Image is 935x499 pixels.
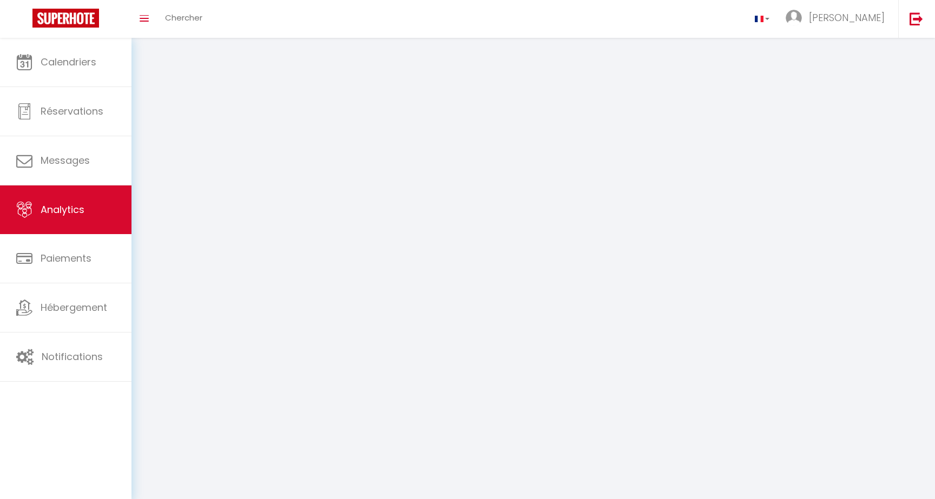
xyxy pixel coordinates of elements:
img: ... [786,10,802,26]
span: Calendriers [41,55,96,69]
span: Chercher [165,12,202,23]
span: [PERSON_NAME] [809,11,885,24]
img: Super Booking [32,9,99,28]
span: Réservations [41,104,103,118]
span: Hébergement [41,301,107,314]
span: Paiements [41,251,91,265]
img: logout [910,12,923,25]
span: Notifications [42,350,103,363]
span: Messages [41,154,90,167]
span: Analytics [41,203,84,216]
